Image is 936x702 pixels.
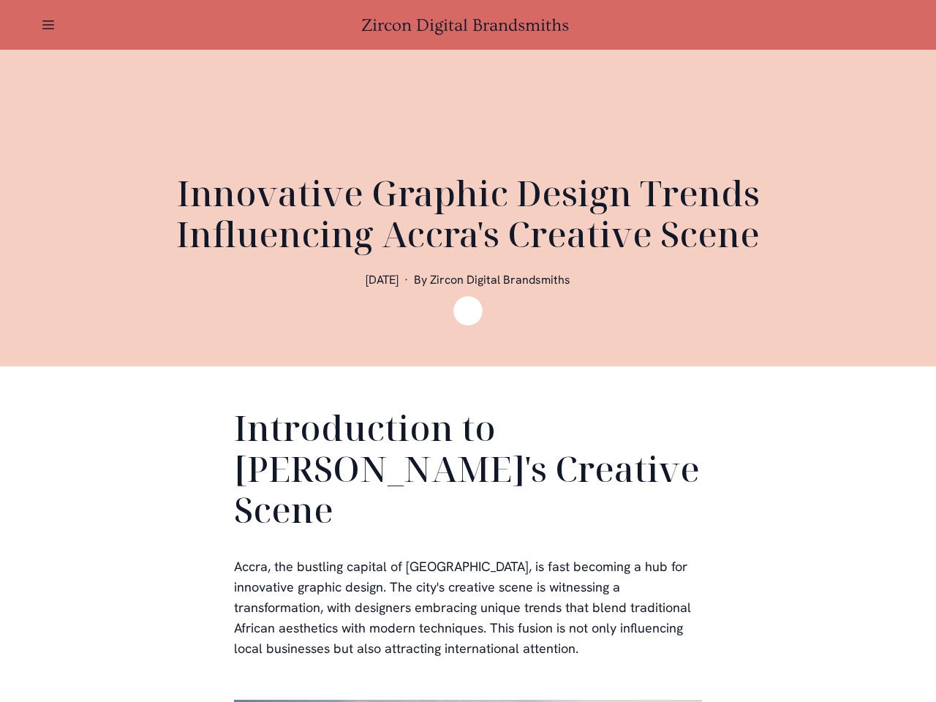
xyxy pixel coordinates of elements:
[117,173,819,254] h1: Innovative Graphic Design Trends Influencing Accra's Creative Scene
[366,272,399,287] span: [DATE]
[414,272,570,287] span: By Zircon Digital Brandsmiths
[453,296,483,325] img: Zircon Digital Brandsmiths
[234,556,702,659] p: Accra, the bustling capital of [GEOGRAPHIC_DATA], is fast becoming a hub for innovative graphic d...
[404,272,408,287] span: ·
[234,407,702,536] h2: Introduction to [PERSON_NAME]'s Creative Scene
[361,15,575,35] a: Zircon Digital Brandsmiths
